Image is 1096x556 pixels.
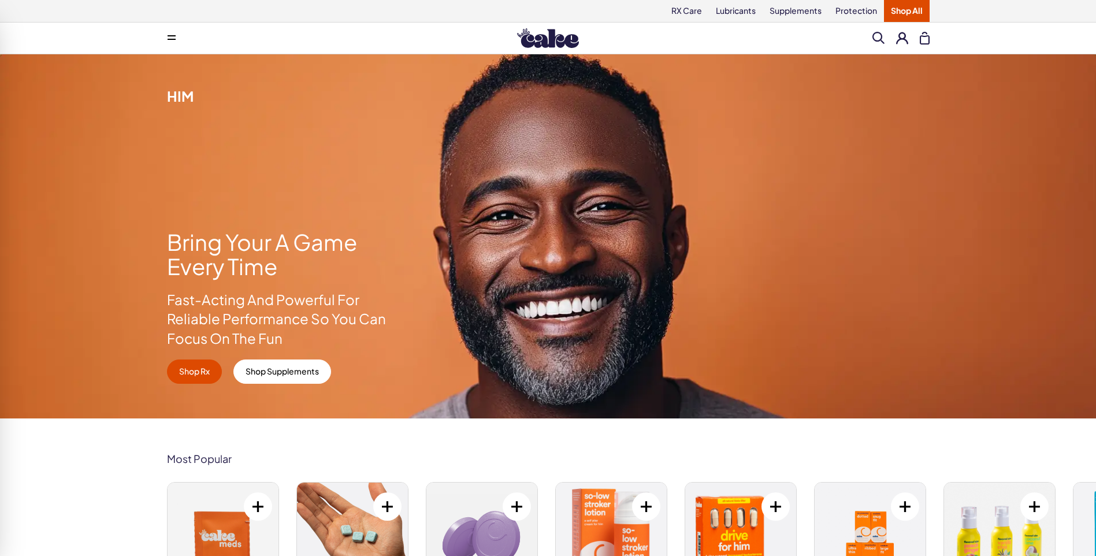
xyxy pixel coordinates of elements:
h1: Bring Your A Game Every Time [167,230,388,279]
p: Fast-Acting And Powerful For Reliable Performance So You Can Focus On The Fun [167,290,388,349]
a: Shop Rx [167,359,222,384]
img: Hello Cake [517,28,579,48]
a: Shop Supplements [233,359,331,384]
span: Him [167,87,194,105]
